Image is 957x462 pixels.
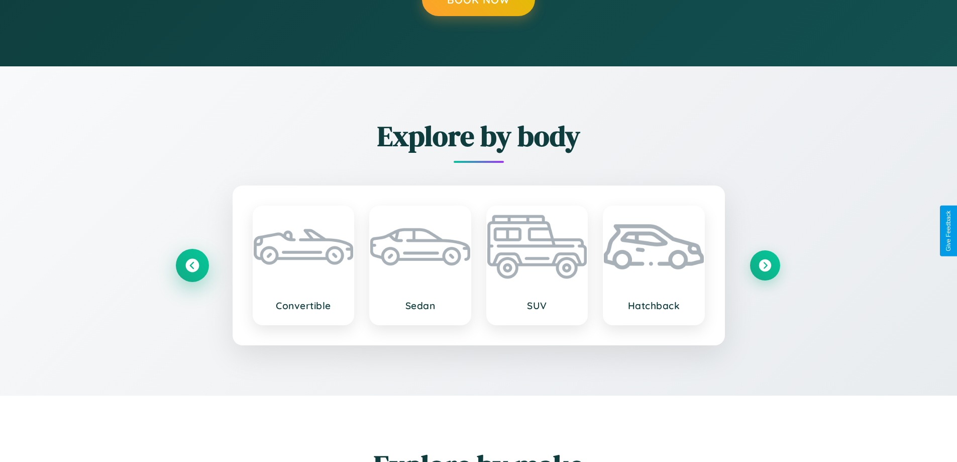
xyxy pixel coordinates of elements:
[380,300,460,312] h3: Sedan
[945,211,952,251] div: Give Feedback
[177,117,780,155] h2: Explore by body
[497,300,577,312] h3: SUV
[264,300,344,312] h3: Convertible
[614,300,694,312] h3: Hatchback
